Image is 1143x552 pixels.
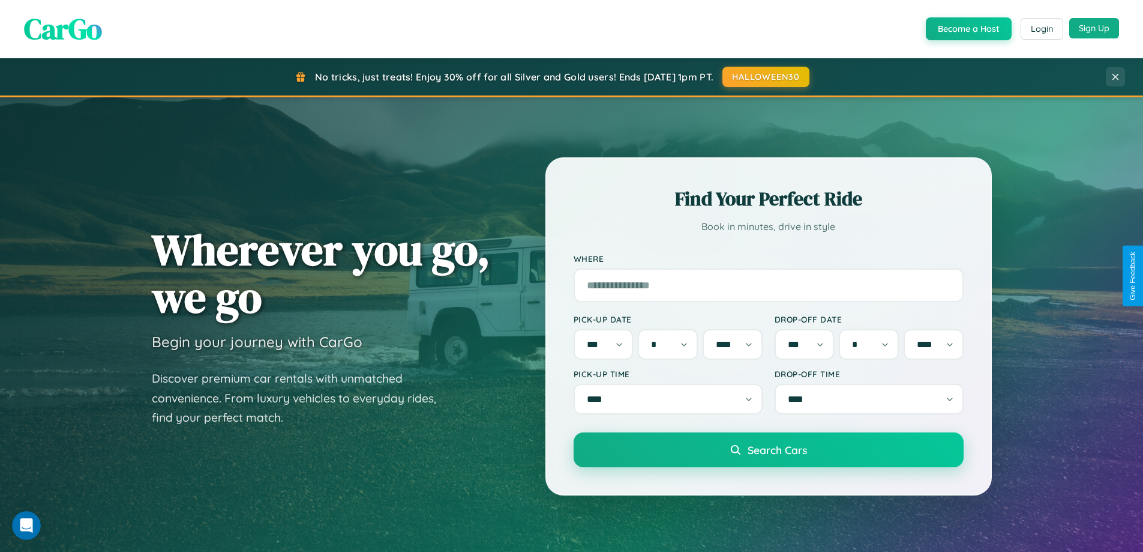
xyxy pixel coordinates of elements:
h2: Find Your Perfect Ride [574,186,964,212]
iframe: Intercom live chat [12,511,41,540]
button: Login [1021,18,1063,40]
button: Become a Host [926,17,1012,40]
label: Pick-up Date [574,314,763,324]
button: Search Cars [574,432,964,467]
p: Book in minutes, drive in style [574,218,964,235]
label: Where [574,253,964,264]
button: HALLOWEEN30 [722,67,809,87]
h1: Wherever you go, we go [152,226,490,321]
div: Give Feedback [1129,252,1137,300]
span: Search Cars [748,443,807,456]
span: CarGo [24,9,102,49]
label: Pick-up Time [574,369,763,379]
p: Discover premium car rentals with unmatched convenience. From luxury vehicles to everyday rides, ... [152,369,452,428]
label: Drop-off Time [775,369,964,379]
button: Sign Up [1069,18,1119,38]
span: No tricks, just treats! Enjoy 30% off for all Silver and Gold users! Ends [DATE] 1pm PT. [315,71,713,83]
label: Drop-off Date [775,314,964,324]
h3: Begin your journey with CarGo [152,333,362,351]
